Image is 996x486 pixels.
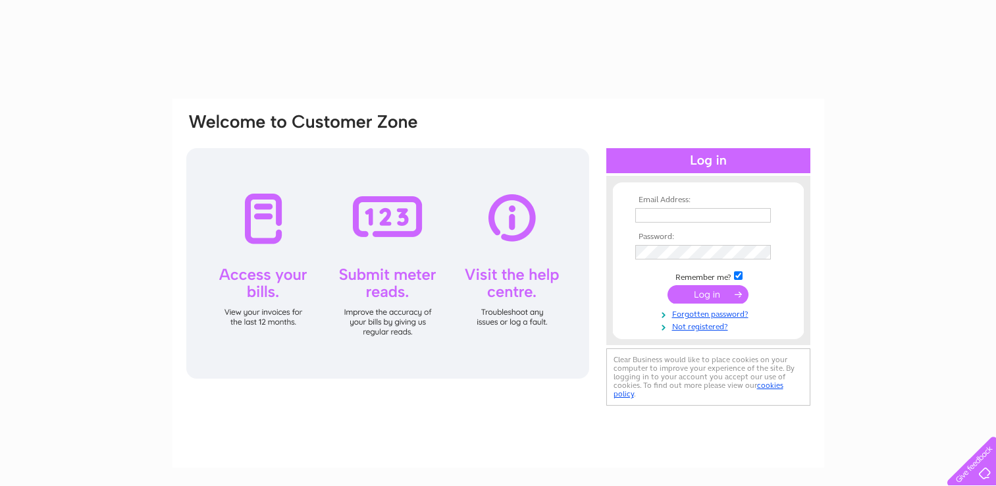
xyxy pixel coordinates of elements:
a: Not registered? [635,319,785,332]
a: cookies policy [614,381,783,398]
td: Remember me? [632,269,785,283]
th: Email Address: [632,196,785,205]
th: Password: [632,232,785,242]
input: Submit [668,285,748,304]
a: Forgotten password? [635,307,785,319]
div: Clear Business would like to place cookies on your computer to improve your experience of the sit... [606,348,810,406]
